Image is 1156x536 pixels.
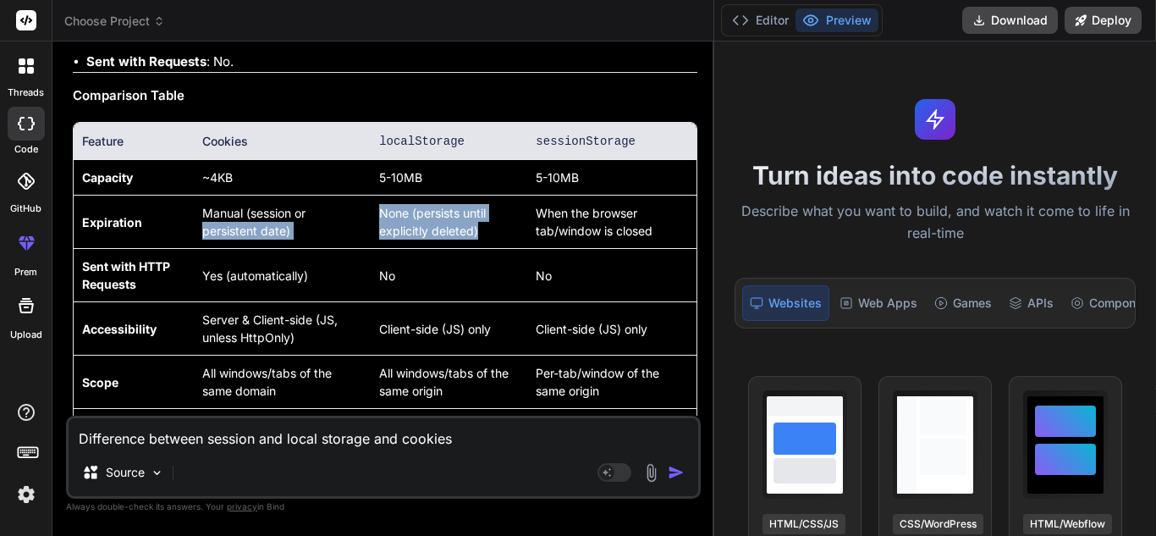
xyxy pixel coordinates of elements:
[371,249,527,302] td: No
[1023,514,1112,534] div: HTML/Webflow
[379,135,465,148] code: localStorage
[724,160,1146,191] h1: Turn ideas into code instantly
[371,302,527,356] td: Client-side (JS) only
[10,328,42,342] label: Upload
[194,356,372,409] td: All windows/tabs of the same domain
[371,160,527,196] td: 5-10MB
[1002,285,1060,321] div: APIs
[82,375,118,390] strong: Scope
[82,170,133,185] strong: Capacity
[106,464,145,481] p: Source
[194,123,372,160] th: Cookies
[10,202,41,216] label: GitHub
[74,123,194,160] th: Feature
[66,499,701,515] p: Always double-check its answers. Your in Bind
[742,285,829,321] div: Websites
[962,7,1058,34] button: Download
[14,142,38,157] label: code
[8,86,44,100] label: threads
[893,514,983,534] div: CSS/WordPress
[928,285,999,321] div: Games
[82,215,142,229] strong: Expiration
[150,466,164,480] img: Pick Models
[833,285,924,321] div: Web Apps
[227,501,257,511] span: privacy
[527,249,696,302] td: No
[795,8,878,32] button: Preview
[64,13,165,30] span: Choose Project
[668,464,685,481] img: icon
[536,135,636,148] code: sessionStorage
[527,302,696,356] td: Client-side (JS) only
[1065,7,1142,34] button: Deploy
[371,196,527,249] td: None (persists until explicitly deleted)
[82,259,170,291] strong: Sent with HTTP Requests
[86,52,697,72] li: : No.
[194,302,372,356] td: Server & Client-side (JS, unless HttpOnly)
[12,480,41,509] img: settings
[194,160,372,196] td: ~4KB
[527,356,696,409] td: Per-tab/window of the same origin
[762,514,845,534] div: HTML/CSS/JS
[527,409,696,462] td: Temporary session data, multi-step forms
[724,201,1146,244] p: Describe what you want to build, and watch it come to life in real-time
[725,8,795,32] button: Editor
[194,409,372,462] td: Session management, tracking, small preferences
[527,160,696,196] td: 5-10MB
[194,249,372,302] td: Yes (automatically)
[527,196,696,249] td: When the browser tab/window is closed
[86,53,206,69] strong: Sent with Requests
[194,196,372,249] td: Manual (session or persistent date)
[641,463,661,483] img: attachment
[371,356,527,409] td: All windows/tabs of the same origin
[73,86,697,106] h3: Comparison Table
[371,409,527,462] td: Persistent data, offline storage, caching
[14,265,37,279] label: prem
[82,322,157,336] strong: Accessibility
